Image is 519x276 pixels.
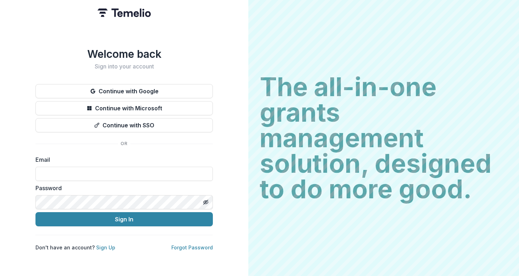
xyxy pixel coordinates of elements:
[35,212,213,226] button: Sign In
[200,197,211,208] button: Toggle password visibility
[35,63,213,70] h2: Sign into your account
[35,118,213,132] button: Continue with SSO
[35,155,209,164] label: Email
[35,101,213,115] button: Continue with Microsoft
[35,184,209,192] label: Password
[96,244,115,250] a: Sign Up
[171,244,213,250] a: Forgot Password
[98,9,151,17] img: Temelio
[35,84,213,98] button: Continue with Google
[35,48,213,60] h1: Welcome back
[35,244,115,251] p: Don't have an account?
